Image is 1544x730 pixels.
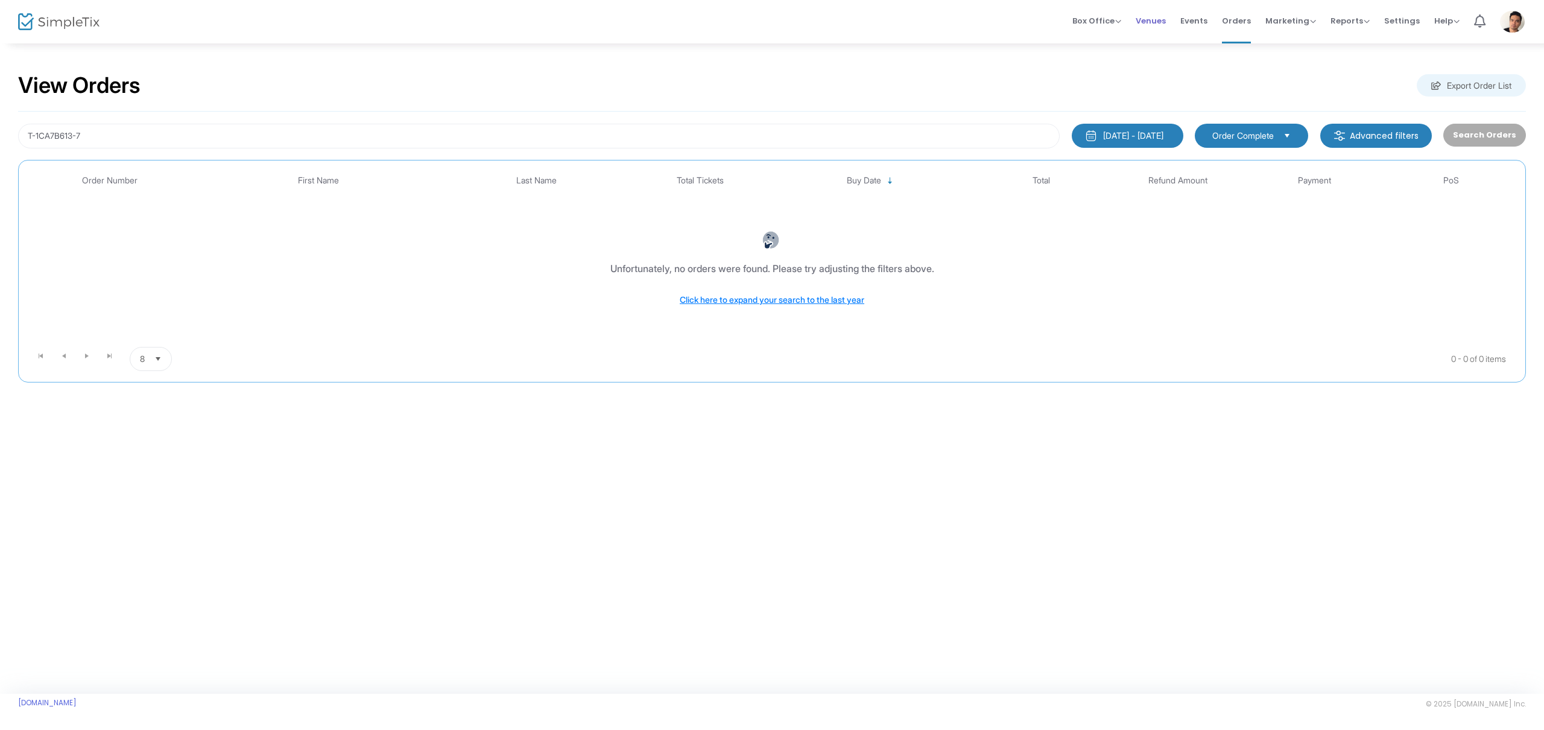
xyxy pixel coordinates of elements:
[1334,130,1346,142] img: filter
[610,261,934,276] div: Unfortunately, no orders were found. Please try adjusting the filters above.
[150,348,166,370] button: Select
[1072,15,1121,27] span: Box Office
[1279,129,1296,142] button: Select
[1426,699,1526,709] span: © 2025 [DOMAIN_NAME] Inc.
[292,347,1506,371] kendo-pager-info: 0 - 0 of 0 items
[140,353,145,365] span: 8
[1136,5,1166,36] span: Venues
[1330,15,1370,27] span: Reports
[1320,124,1432,148] m-button: Advanced filters
[1103,130,1163,142] div: [DATE] - [DATE]
[25,167,1519,342] div: Data table
[680,294,864,305] span: Click here to expand your search to the last year
[1072,124,1183,148] button: [DATE] - [DATE]
[847,176,881,186] span: Buy Date
[973,167,1110,195] th: Total
[1180,5,1207,36] span: Events
[885,176,895,186] span: Sortable
[1298,176,1331,186] span: Payment
[762,231,780,249] img: face-thinking.png
[516,176,557,186] span: Last Name
[1085,130,1097,142] img: monthly
[1222,5,1251,36] span: Orders
[18,698,77,708] a: [DOMAIN_NAME]
[1212,130,1274,142] span: Order Complete
[298,176,339,186] span: First Name
[18,124,1060,148] input: Search by name, email, phone, order number, ip address, or last 4 digits of card
[18,72,141,99] h2: View Orders
[82,176,138,186] span: Order Number
[1434,15,1460,27] span: Help
[1110,167,1246,195] th: Refund Amount
[1443,176,1459,186] span: PoS
[632,167,768,195] th: Total Tickets
[1384,5,1420,36] span: Settings
[1265,15,1316,27] span: Marketing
